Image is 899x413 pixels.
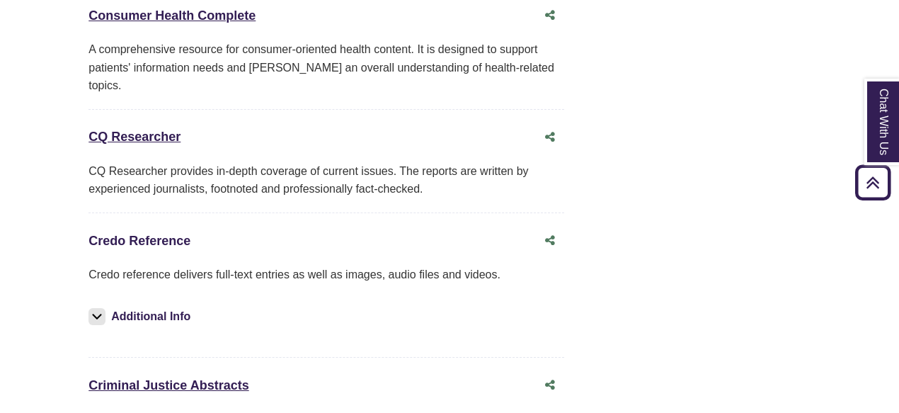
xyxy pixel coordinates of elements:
button: Share this database [536,227,564,254]
a: Back to Top [850,173,895,192]
button: Share this database [536,2,564,29]
a: Credo Reference [88,234,190,248]
button: Share this database [536,124,564,151]
button: Share this database [536,372,564,399]
div: A comprehensive resource for consumer-oriented health content. It is designed to support patients... [88,40,564,95]
div: CQ Researcher provides in-depth coverage of current issues. The reports are written by experience... [88,162,564,198]
button: Additional Info [88,307,195,327]
a: CQ Researcher [88,130,181,144]
p: Credo reference delivers full-text entries as well as images, audio files and videos. [88,266,564,284]
a: Criminal Justice Abstracts [88,378,248,392]
a: Consumer Health Complete [88,9,256,23]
